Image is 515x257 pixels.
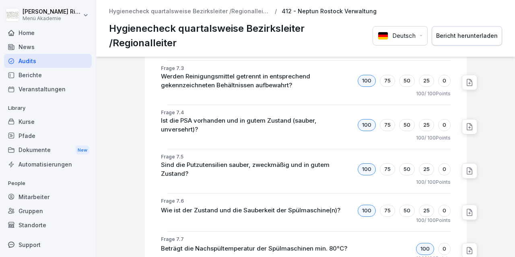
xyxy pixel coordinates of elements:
div: 25 [419,119,434,131]
div: 50 [399,163,415,175]
div: 50 [399,205,415,217]
p: Menü Akademie [23,16,81,21]
p: [PERSON_NAME] Riediger [23,8,81,15]
p: People [4,177,92,190]
div: 0 [438,243,451,255]
p: Beträgt die Nachspültemperatur der Spülmaschinen min. 80°C? [161,244,347,253]
p: 100 / 100 Points [416,134,451,142]
div: 25 [419,205,434,217]
div: 0 [438,163,451,175]
p: Frage 7.6 [161,197,451,205]
div: 25 [419,75,434,87]
p: Wie ist der Zustand und die Sauberkeit der Spülmaschine(n)? [161,206,340,215]
div: 50 [399,119,415,131]
p: 100 / 100 Points [416,217,451,224]
a: Audits [4,54,92,68]
p: / [275,8,277,15]
div: 75 [380,75,395,87]
p: Frage 7.3 [161,65,451,72]
a: Home [4,26,92,40]
div: New [76,146,89,155]
a: Pfade [4,129,92,143]
a: Gruppen [4,204,92,218]
a: Hygienecheck quartalsweise Bezirksleiter /Regionalleiter [109,8,270,15]
button: Language [373,26,428,46]
p: Frage 7.7 [161,236,451,243]
a: DokumenteNew [4,143,92,158]
img: Deutsch [378,32,388,40]
div: 75 [380,205,395,217]
a: News [4,40,92,54]
p: Frage 7.5 [161,153,451,160]
a: Mitarbeiter [4,190,92,204]
div: 0 [438,205,451,217]
a: Berichte [4,68,92,82]
div: 0 [438,119,451,131]
p: Sind die Putzutensilien sauber, zweckmäßig und in gutem Zustand? [161,160,354,179]
p: 412 - Neptun Rostock Verwaltung [282,8,377,15]
button: Bericht herunterladen [432,26,502,46]
div: 100 [416,243,434,255]
p: 100 / 100 Points [416,179,451,186]
p: 100 / 100 Points [416,90,451,97]
p: Werden Reinigungsmittel getrennt in entsprechend gekennzeichneten Behältnissen aufbewahrt? [161,72,354,90]
div: Bericht herunterladen [436,31,498,40]
div: Dokumente [4,143,92,158]
a: Automatisierungen [4,157,92,171]
a: Veranstaltungen [4,82,92,96]
div: 100 [358,119,376,131]
div: Support [4,238,92,252]
p: Library [4,102,92,115]
p: Hygienecheck quartalsweise Bezirksleiter /Regionalleiter [109,21,369,50]
div: 100 [358,205,376,217]
a: Standorte [4,218,92,232]
div: 0 [438,75,451,87]
p: Frage 7.4 [161,109,451,116]
div: 100 [358,75,376,87]
a: Kurse [4,115,92,129]
div: 100 [358,163,376,175]
div: 25 [419,163,434,175]
p: Ist die PSA vorhanden und in gutem Zustand (sauber, unversehrt)? [161,116,354,134]
div: 75 [380,119,395,131]
p: Deutsch [392,31,416,41]
div: 50 [399,75,415,87]
div: 75 [380,163,395,175]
